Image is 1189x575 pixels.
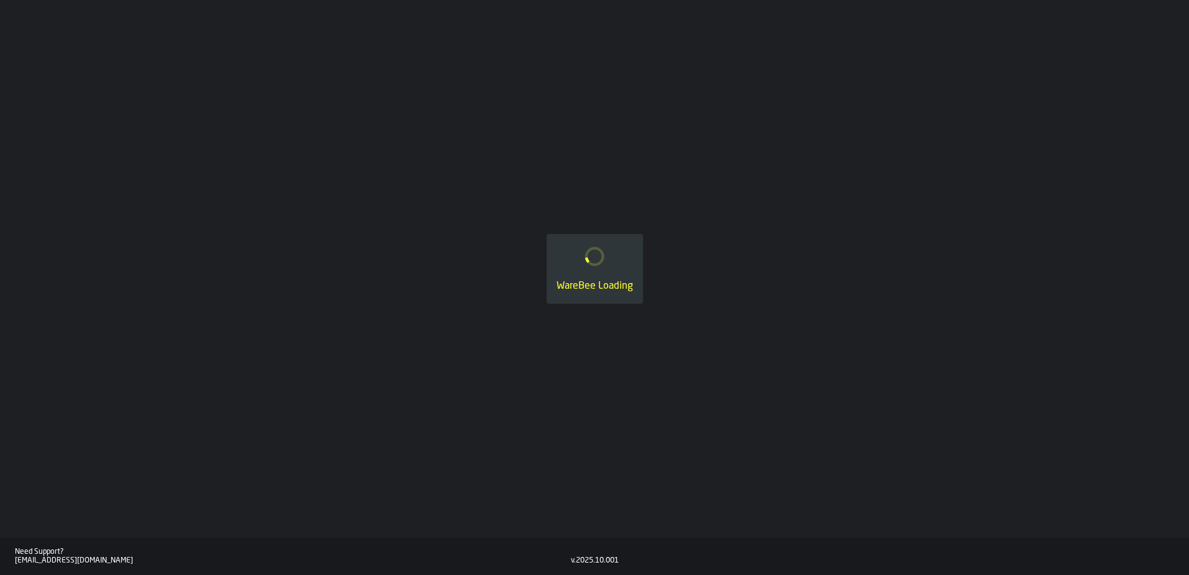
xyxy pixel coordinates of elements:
div: v. [571,556,576,565]
a: Need Support?[EMAIL_ADDRESS][DOMAIN_NAME] [15,548,571,565]
div: WareBee Loading [557,279,633,294]
div: 2025.10.001 [576,556,619,565]
div: Need Support? [15,548,571,556]
div: [EMAIL_ADDRESS][DOMAIN_NAME] [15,556,571,565]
